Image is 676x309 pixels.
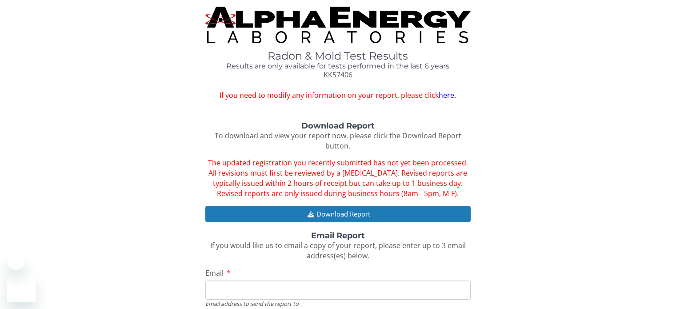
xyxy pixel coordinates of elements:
strong: Email Report [311,231,365,241]
span: To download and view your report now, please click the Download Report button. [215,131,461,151]
h4: Results are only available for tests performed in the last 6 years [205,62,470,70]
img: TightCrop.jpg [205,7,470,43]
iframe: Close message [7,252,25,270]
a: here. [439,90,456,100]
span: If you would like us to email a copy of your report, please enter up to 3 email address(es) below. [210,241,466,261]
strong: Download Report [301,121,375,131]
iframe: Button to launch messaging window [7,273,36,302]
div: Email address to send the report to [205,300,470,308]
button: Download Report [205,206,470,222]
span: If you need to modify any information on your report, please click [205,90,470,100]
span: KK57406 [324,70,352,80]
span: Email [205,268,224,278]
h1: Radon & Mold Test Results [205,50,470,62]
span: The updated registration you recently submitted has not yet been processed. All revisions must fi... [208,158,468,198]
